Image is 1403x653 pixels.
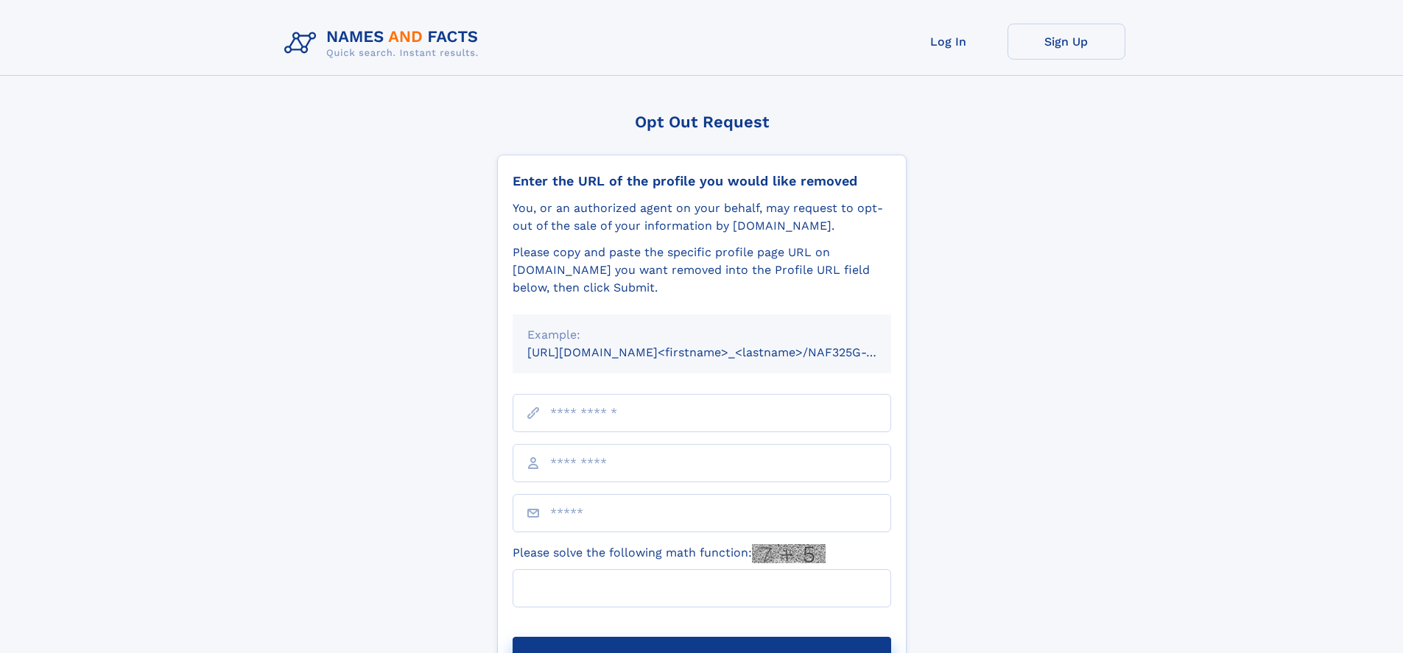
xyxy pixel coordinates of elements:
[527,326,876,344] div: Example:
[513,544,826,563] label: Please solve the following math function:
[497,113,907,131] div: Opt Out Request
[513,244,891,297] div: Please copy and paste the specific profile page URL on [DOMAIN_NAME] you want removed into the Pr...
[278,24,490,63] img: Logo Names and Facts
[513,200,891,235] div: You, or an authorized agent on your behalf, may request to opt-out of the sale of your informatio...
[527,345,919,359] small: [URL][DOMAIN_NAME]<firstname>_<lastname>/NAF325G-xxxxxxxx
[1008,24,1125,60] a: Sign Up
[890,24,1008,60] a: Log In
[513,173,891,189] div: Enter the URL of the profile you would like removed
